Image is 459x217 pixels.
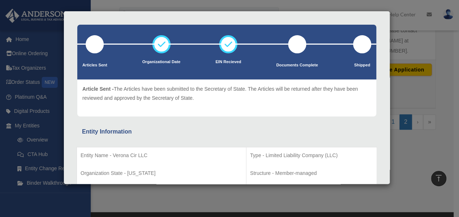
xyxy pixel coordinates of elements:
[82,127,372,137] div: Entity Information
[250,169,373,178] p: Structure - Member-managed
[142,58,180,66] p: Organizational Date
[216,58,241,66] p: EIN Recieved
[353,62,371,69] p: Shipped
[81,169,242,178] p: Organization State - [US_STATE]
[82,86,114,92] span: Article Sent -
[250,151,373,160] p: Type - Limited Liability Company (LLC)
[81,151,242,160] p: Entity Name - Verona Cir LLC
[82,85,371,102] p: The Articles have been submitted to the Secretary of State. The Articles will be returned after t...
[82,62,107,69] p: Articles Sent
[276,62,318,69] p: Documents Complete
